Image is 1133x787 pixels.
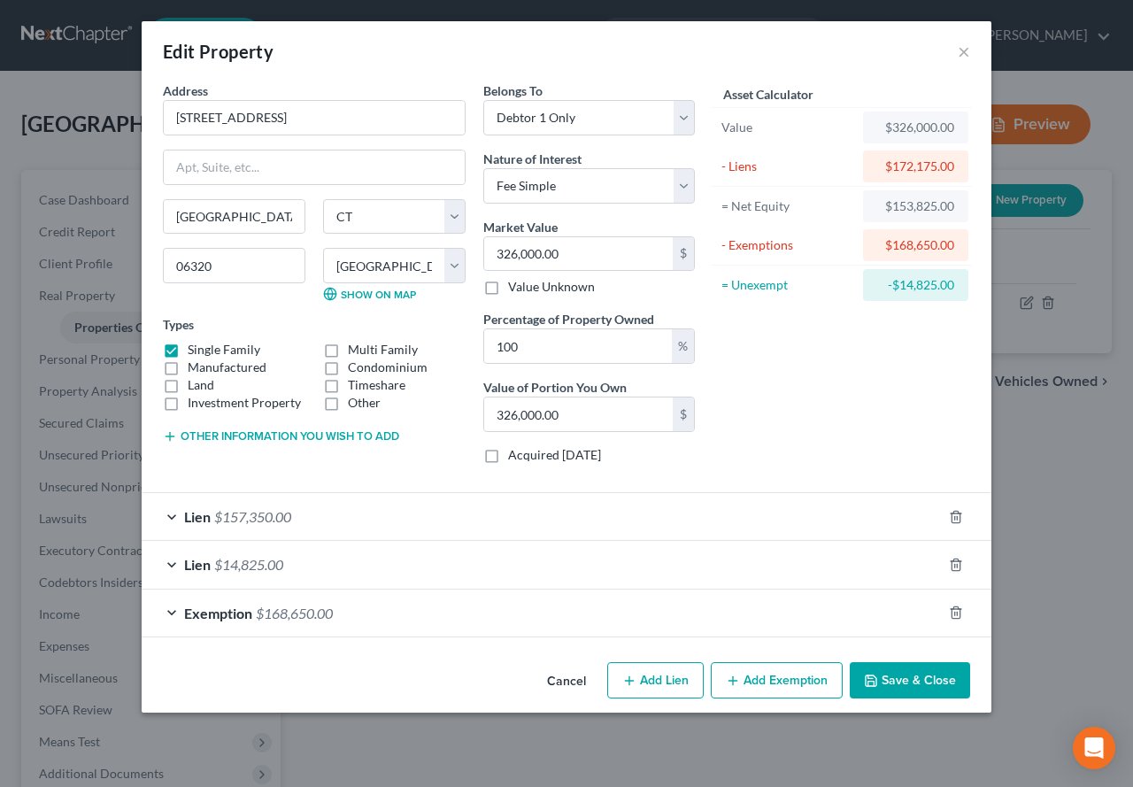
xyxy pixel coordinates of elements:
label: Market Value [483,218,558,236]
span: Lien [184,508,211,525]
label: Investment Property [188,394,301,412]
div: $ [673,397,694,431]
a: Show on Map [323,287,416,301]
div: Edit Property [163,39,274,64]
input: Apt, Suite, etc... [164,150,465,184]
label: Single Family [188,341,260,359]
label: Multi Family [348,341,418,359]
label: Value Unknown [508,278,595,296]
label: Nature of Interest [483,150,582,168]
input: Enter address... [164,101,465,135]
span: $14,825.00 [214,556,283,573]
label: Types [163,315,194,334]
label: Condominium [348,359,428,376]
div: $ [673,237,694,271]
button: Cancel [533,664,600,699]
div: = Unexempt [721,276,855,294]
div: Value [721,119,855,136]
input: 0.00 [484,397,673,431]
div: - Liens [721,158,855,175]
div: $326,000.00 [877,119,954,136]
button: Add Lien [607,662,704,699]
label: Manufactured [188,359,266,376]
label: Asset Calculator [723,85,813,104]
div: -$14,825.00 [877,276,954,294]
span: Lien [184,556,211,573]
div: = Net Equity [721,197,855,215]
input: Enter zip... [163,248,305,283]
input: 0.00 [484,329,672,363]
span: Exemption [184,605,252,621]
div: $168,650.00 [877,236,954,254]
div: $172,175.00 [877,158,954,175]
div: - Exemptions [721,236,855,254]
div: % [672,329,694,363]
label: Timeshare [348,376,405,394]
input: 0.00 [484,237,673,271]
button: × [958,41,970,62]
button: Add Exemption [711,662,843,699]
label: Percentage of Property Owned [483,310,654,328]
span: Belongs To [483,83,543,98]
span: Address [163,83,208,98]
label: Value of Portion You Own [483,378,627,397]
button: Other information you wish to add [163,429,399,444]
input: Enter city... [164,200,304,234]
span: $168,650.00 [256,605,333,621]
button: Save & Close [850,662,970,699]
label: Other [348,394,381,412]
span: $157,350.00 [214,508,291,525]
label: Land [188,376,214,394]
div: Open Intercom Messenger [1073,727,1115,769]
label: Acquired [DATE] [508,446,601,464]
div: $153,825.00 [877,197,954,215]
